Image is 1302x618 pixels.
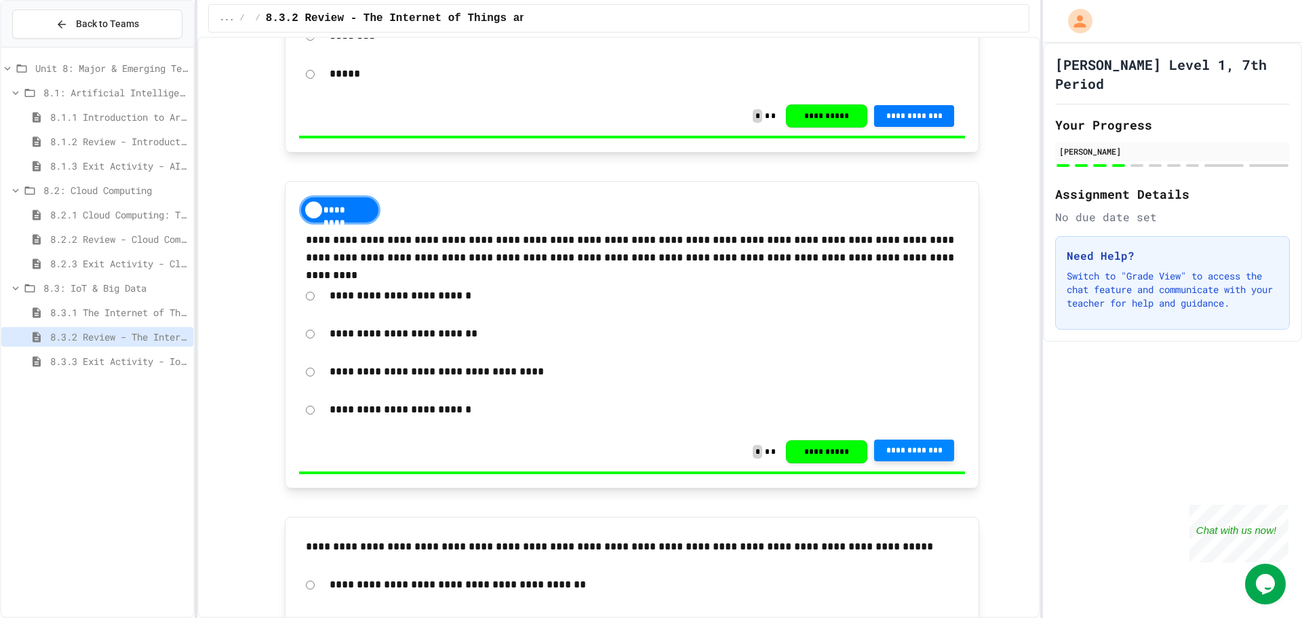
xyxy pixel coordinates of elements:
span: ... [220,13,235,24]
h3: Need Help? [1067,248,1278,264]
iframe: chat widget [1245,564,1288,604]
span: Unit 8: Major & Emerging Technologies [35,61,188,75]
iframe: chat widget [1189,505,1288,562]
span: 8.1.1 Introduction to Artificial Intelligence [50,110,188,124]
span: Back to Teams [76,17,139,31]
span: 8.3.2 Review - The Internet of Things and Big Data [266,10,591,26]
div: My Account [1054,5,1096,37]
span: 8.3.2 Review - The Internet of Things and Big Data [50,330,188,344]
h2: Assignment Details [1055,185,1290,204]
span: 8.3.1 The Internet of Things and Big Data: Our Connected Digital World [50,305,188,320]
span: 8.3.3 Exit Activity - IoT Data Detective Challenge [50,354,188,368]
span: 8.3: IoT & Big Data [43,281,188,295]
span: 8.2.2 Review - Cloud Computing [50,232,188,246]
p: Switch to "Grade View" to access the chat feature and communicate with your teacher for help and ... [1067,269,1278,310]
span: 8.2.1 Cloud Computing: Transforming the Digital World [50,208,188,222]
span: 8.1: Artificial Intelligence Basics [43,85,188,100]
span: 8.2.3 Exit Activity - Cloud Service Detective [50,256,188,271]
div: [PERSON_NAME] [1059,145,1286,157]
span: / [239,13,244,24]
h2: Your Progress [1055,115,1290,134]
div: No due date set [1055,209,1290,225]
h1: [PERSON_NAME] Level 1, 7th Period [1055,55,1290,93]
span: 8.1.3 Exit Activity - AI Detective [50,159,188,173]
span: 8.1.2 Review - Introduction to Artificial Intelligence [50,134,188,149]
span: / [256,13,260,24]
span: 8.2: Cloud Computing [43,183,188,197]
